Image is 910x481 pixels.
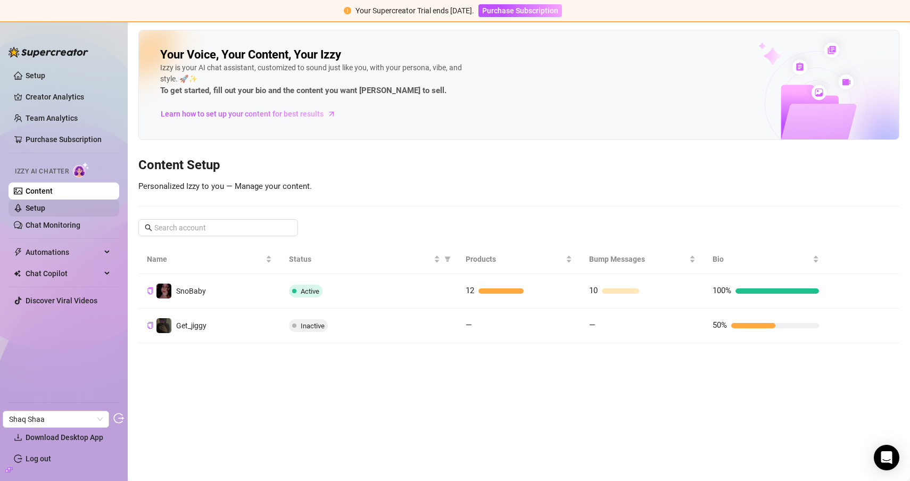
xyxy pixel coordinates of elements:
span: Shaq Shaa [9,411,103,427]
span: Learn how to set up your content for best results [161,108,324,120]
span: Status [289,253,432,265]
a: Log out [26,454,51,463]
div: Izzy is your AI chat assistant, customized to sound just like you, with your persona, vibe, and s... [160,62,479,97]
h2: Your Voice, Your Content, Your Izzy [160,47,341,62]
span: Inactive [301,322,325,330]
span: filter [442,251,453,267]
th: Status [280,245,457,274]
th: Name [138,245,280,274]
span: Bump Messages [589,253,687,265]
a: Setup [26,71,45,80]
button: Purchase Subscription [478,4,562,17]
span: Personalized Izzy to you — Manage your content. [138,181,312,191]
span: arrow-right [326,109,337,119]
img: AI Chatter [73,162,89,178]
span: Izzy AI Chatter [15,167,69,177]
img: ai-chatter-content-library-cLFOSyPT.png [734,31,899,139]
img: Get_jiggy [156,318,171,333]
span: thunderbolt [14,248,22,256]
span: exclamation-circle [344,7,351,14]
span: Chat Copilot [26,265,101,282]
a: Discover Viral Videos [26,296,97,305]
a: Team Analytics [26,114,78,122]
span: search [145,224,152,231]
th: Bio [704,245,828,274]
span: Name [147,253,263,265]
span: Products [466,253,564,265]
span: Get_jiggy [176,321,206,330]
strong: To get started, fill out your bio and the content you want [PERSON_NAME] to sell. [160,86,446,95]
span: Active [301,287,319,295]
a: Setup [26,204,45,212]
img: logo-BBDzfeDw.svg [9,47,88,57]
span: — [466,320,472,330]
span: — [589,320,595,330]
a: Content [26,187,53,195]
span: logout [113,413,124,424]
a: Learn how to set up your content for best results [160,105,344,122]
span: 50% [713,320,727,330]
span: Bio [713,253,810,265]
span: Purchase Subscription [482,6,558,15]
img: Chat Copilot [14,270,21,277]
h3: Content Setup [138,157,899,174]
span: 12 [466,286,474,295]
a: Creator Analytics [26,88,111,105]
span: copy [147,322,154,329]
th: Products [457,245,581,274]
a: Purchase Subscription [478,6,562,15]
span: build [5,466,13,474]
span: filter [444,256,451,262]
img: SnoBaby [156,284,171,298]
a: Chat Monitoring [26,221,80,229]
a: Purchase Subscription [26,135,102,144]
span: Automations [26,244,101,261]
span: SnoBaby [176,287,206,295]
span: Download Desktop App [26,433,103,442]
span: 100% [713,286,731,295]
span: Your Supercreator Trial ends [DATE]. [355,6,474,15]
th: Bump Messages [581,245,704,274]
input: Search account [154,222,283,234]
span: download [14,433,22,442]
span: copy [147,287,154,294]
div: Open Intercom Messenger [874,445,899,470]
span: 10 [589,286,598,295]
button: Copy Creator ID [147,287,154,295]
button: Copy Creator ID [147,321,154,329]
